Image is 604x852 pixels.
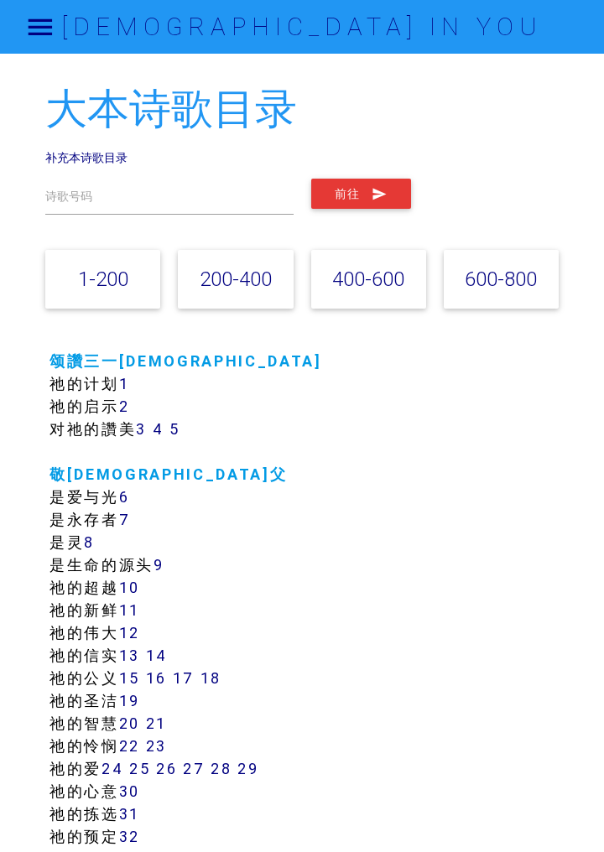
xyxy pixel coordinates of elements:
[119,623,140,642] a: 12
[119,397,130,416] a: 2
[119,510,131,529] a: 7
[45,150,128,165] a: 补充本诗歌目录
[119,827,140,846] a: 32
[119,374,130,393] a: 1
[465,267,537,291] a: 600-800
[146,646,168,665] a: 14
[332,267,404,291] a: 400-600
[102,759,123,778] a: 24
[119,691,140,710] a: 19
[237,759,258,778] a: 29
[156,759,177,778] a: 26
[78,267,128,291] a: 1-200
[119,782,140,801] a: 30
[154,555,164,574] a: 9
[146,714,167,733] a: 21
[119,578,140,597] a: 10
[119,646,140,665] a: 13
[45,188,92,205] label: 诗歌号码
[311,179,411,209] button: 前往
[119,714,140,733] a: 20
[146,668,167,688] a: 16
[119,736,140,756] a: 22
[119,487,130,507] a: 6
[169,419,180,439] a: 5
[49,465,287,484] a: 敬[DEMOGRAPHIC_DATA]父
[200,267,272,291] a: 200-400
[119,600,140,620] a: 11
[211,759,232,778] a: 28
[45,86,559,132] h2: 大本诗歌目录
[200,668,221,688] a: 18
[153,419,164,439] a: 4
[136,419,147,439] a: 3
[146,736,167,756] a: 23
[183,759,205,778] a: 27
[129,759,150,778] a: 25
[49,351,322,371] a: 颂讚三一[DEMOGRAPHIC_DATA]
[173,668,195,688] a: 17
[119,668,140,688] a: 15
[119,804,140,823] a: 31
[84,532,95,552] a: 8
